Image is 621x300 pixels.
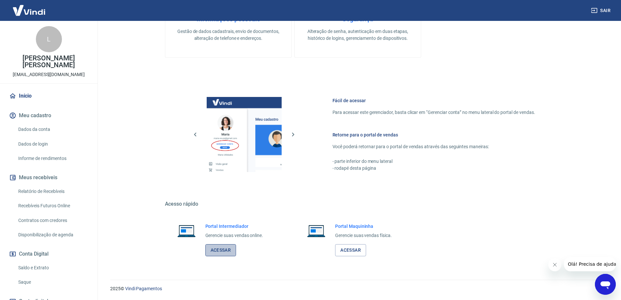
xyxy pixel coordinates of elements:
a: Contratos com credores [16,214,90,227]
span: Olá! Precisa de ajuda? [4,5,55,10]
a: Dados de login [16,137,90,151]
h6: Portal Intermediador [205,223,263,229]
h5: Acesso rápido [165,201,551,207]
p: Gerencie suas vendas física. [335,232,392,239]
p: Alteração de senha, autenticação em duas etapas, histórico de logins, gerenciamento de dispositivos. [305,28,410,42]
img: Imagem de um notebook aberto [173,223,200,239]
a: Saque [16,276,90,289]
a: Disponibilização de agenda [16,228,90,242]
p: [PERSON_NAME] [PERSON_NAME] [5,55,92,69]
img: Imagem da dashboard mostrando o botão de gerenciar conta na sidebar no lado esquerdo [207,97,282,172]
h6: Portal Maquininha [335,223,392,229]
iframe: Mensagem da empresa [564,257,616,271]
button: Sair [590,5,613,17]
h6: Fácil de acessar [333,97,535,104]
p: [EMAIL_ADDRESS][DOMAIN_NAME] [13,71,85,78]
a: Saldo e Extrato [16,261,90,275]
p: 2025 © [110,285,605,292]
img: Imagem de um notebook aberto [303,223,330,239]
p: - rodapé desta página [333,165,535,172]
a: Vindi Pagamentos [125,286,162,291]
p: Gestão de dados cadastrais, envio de documentos, alteração de telefone e endereços. [176,28,281,42]
img: Vindi [8,0,50,20]
p: Para acessar este gerenciador, basta clicar em “Gerenciar conta” no menu lateral do portal de ven... [333,109,535,116]
iframe: Botão para abrir a janela de mensagens [595,274,616,295]
a: Acessar [335,244,366,256]
p: - parte inferior do menu lateral [333,158,535,165]
p: Você poderá retornar para o portal de vendas através das seguintes maneiras: [333,143,535,150]
iframe: Fechar mensagem [548,258,561,271]
a: Acessar [205,244,236,256]
button: Conta Digital [8,247,90,261]
a: Relatório de Recebíveis [16,185,90,198]
button: Meus recebíveis [8,170,90,185]
p: Gerencie suas vendas online. [205,232,263,239]
button: Meu cadastro [8,108,90,123]
a: Início [8,89,90,103]
h6: Retorne para o portal de vendas [333,132,535,138]
a: Recebíveis Futuros Online [16,199,90,213]
div: L [36,26,62,52]
a: Dados da conta [16,123,90,136]
a: Informe de rendimentos [16,152,90,165]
